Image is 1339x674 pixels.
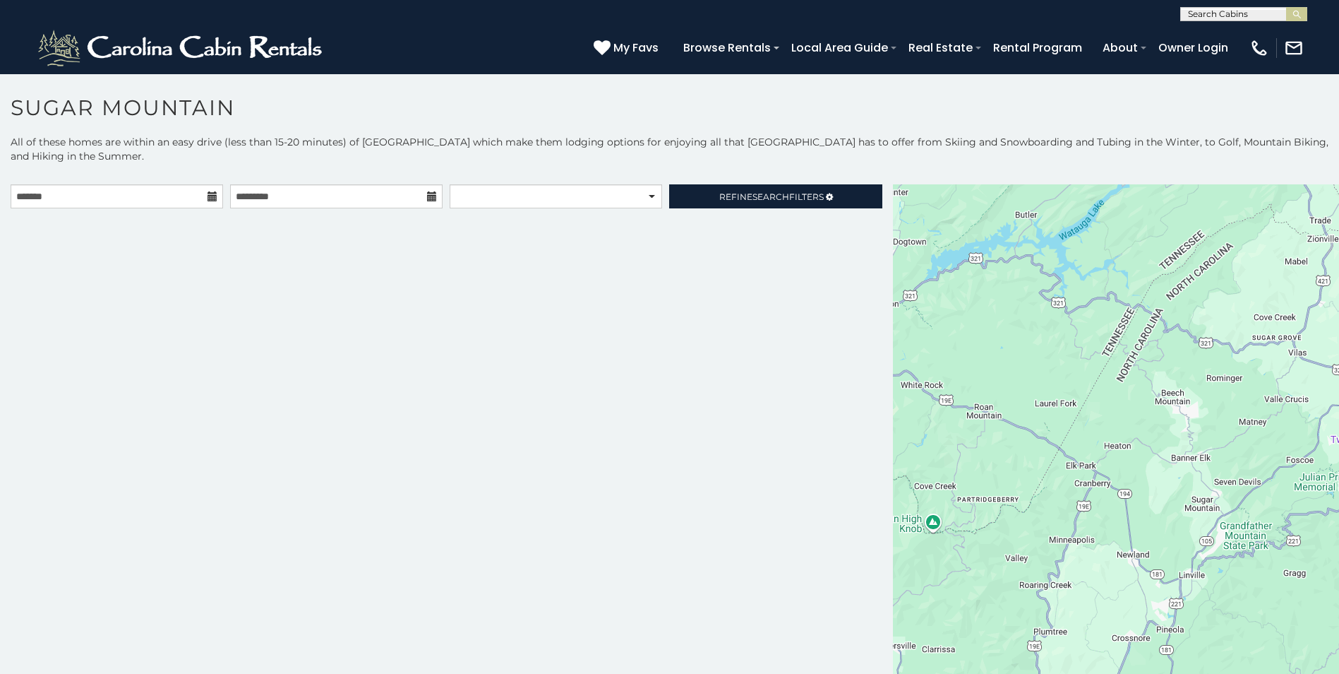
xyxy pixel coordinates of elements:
a: Rental Program [986,35,1089,60]
a: Real Estate [901,35,980,60]
span: Refine Filters [719,191,824,202]
span: Search [752,191,789,202]
a: Browse Rentals [676,35,778,60]
a: RefineSearchFilters [669,184,882,208]
a: About [1095,35,1145,60]
span: My Favs [613,39,659,57]
a: My Favs [594,39,662,57]
img: mail-regular-white.png [1284,38,1304,58]
img: phone-regular-white.png [1249,38,1269,58]
a: Local Area Guide [784,35,895,60]
a: Owner Login [1151,35,1235,60]
img: White-1-2.png [35,27,328,69]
